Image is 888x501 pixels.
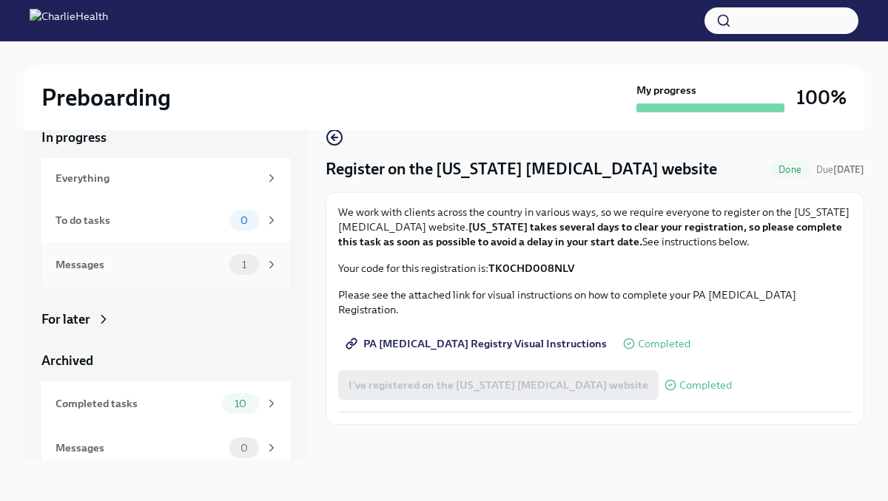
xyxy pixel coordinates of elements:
span: 10 [226,398,255,409]
a: Messages0 [41,426,290,470]
p: We work with clients across the country in various ways, so we require everyone to register on th... [338,205,852,249]
h3: 100% [796,84,847,111]
span: Done [770,164,810,175]
a: To do tasks0 [41,198,290,242]
a: Completed tasks10 [41,381,290,426]
span: Due [816,164,864,175]
img: CharlieHealth [30,9,108,33]
p: Please see the attached link for visual instructions on how to complete your PA [MEDICAL_DATA] Re... [338,287,852,317]
strong: [US_STATE] takes several days to clear your registration, so please complete this task as soon as... [338,220,842,248]
span: Completed [638,338,690,350]
strong: TK0CHD008NLV [488,262,574,275]
div: Messages [55,440,223,456]
div: Everything [55,170,259,186]
a: PA [MEDICAL_DATA] Registry Visual Instructions [338,329,617,358]
div: Completed tasks [55,395,216,412]
h4: Register on the [US_STATE] [MEDICAL_DATA] website [326,158,717,180]
a: In progress [41,129,290,146]
a: For later [41,310,290,328]
div: To do tasks [55,212,223,228]
span: 0 [232,215,257,226]
span: PA [MEDICAL_DATA] Registry Visual Instructions [349,336,607,351]
a: Everything [41,158,290,198]
p: Your code for this registration is: [338,261,852,276]
span: August 30th, 2025 08:00 [816,163,864,177]
strong: My progress [636,83,696,98]
div: For later [41,310,90,328]
div: Messages [55,256,223,273]
a: Messages1 [41,242,290,287]
a: Archived [41,352,290,369]
span: 0 [232,443,257,454]
h2: Preboarding [41,83,171,112]
span: Completed [679,380,732,391]
strong: [DATE] [833,164,864,175]
span: 1 [233,259,255,270]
